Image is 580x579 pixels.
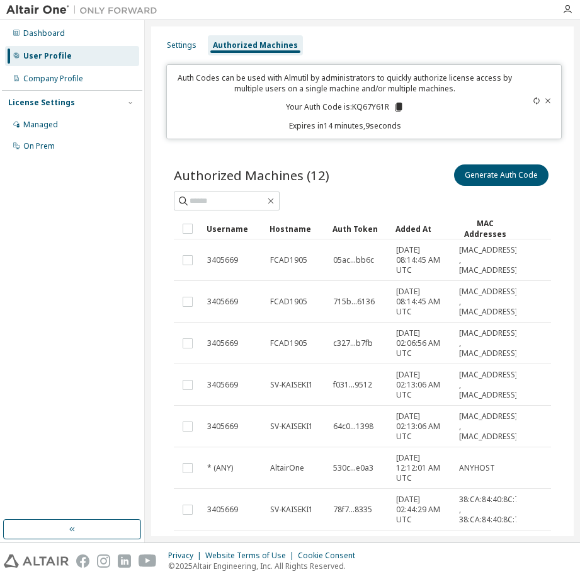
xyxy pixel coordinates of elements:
span: 3405669 [207,297,238,307]
div: Cookie Consent [298,551,363,561]
img: instagram.svg [97,554,110,568]
p: Auth Codes can be used with Almutil by administrators to quickly authorize license access by mult... [174,72,515,94]
span: [MAC_ADDRESS] , [MAC_ADDRESS] [459,328,518,358]
span: [DATE] 02:06:56 AM UTC [396,328,448,358]
div: Hostname [270,219,322,239]
span: 530c...e0a3 [333,463,373,473]
img: linkedin.svg [118,554,131,568]
span: [MAC_ADDRESS] , [MAC_ADDRESS] [459,411,518,442]
div: User Profile [23,51,72,61]
span: [DATE] 08:14:45 AM UTC [396,245,448,275]
img: altair_logo.svg [4,554,69,568]
span: 3405669 [207,380,238,390]
p: © 2025 Altair Engineering, Inc. All Rights Reserved. [168,561,363,571]
span: 3405669 [207,338,238,348]
div: On Prem [23,141,55,151]
span: 64c0...1398 [333,421,373,432]
div: Managed [23,120,58,130]
div: Authorized Machines [213,40,298,50]
span: [MAC_ADDRESS] , [MAC_ADDRESS] [459,245,518,275]
span: FCAD1905 [270,297,307,307]
span: [DATE] 08:14:45 AM UTC [396,287,448,317]
img: Altair One [6,4,164,16]
span: 3405669 [207,255,238,265]
button: Generate Auth Code [454,164,549,186]
img: youtube.svg [139,554,157,568]
span: * (ANY) [207,463,233,473]
span: AltairOne [270,463,304,473]
div: Website Terms of Use [205,551,298,561]
span: [DATE] 02:13:06 AM UTC [396,411,448,442]
span: [DATE] 12:12:01 AM UTC [396,453,448,483]
span: Authorized Machines (12) [174,166,329,184]
span: c327...b7fb [333,338,373,348]
span: 3405669 [207,505,238,515]
span: 05ac...bb6c [333,255,374,265]
div: Dashboard [23,28,65,38]
div: Username [207,219,259,239]
span: FCAD1905 [270,338,307,348]
div: Added At [395,219,448,239]
div: Company Profile [23,74,83,84]
span: [DATE] 02:13:06 AM UTC [396,370,448,400]
span: SV-KAISEKI1 [270,421,313,432]
div: License Settings [8,98,75,108]
img: facebook.svg [76,554,89,568]
span: 38:CA:84:40:8C:7B , 38:CA:84:40:8C:7E [459,495,524,525]
span: [MAC_ADDRESS] , [MAC_ADDRESS] [459,370,518,400]
p: Your Auth Code is: KQ67Y61R [286,101,404,113]
span: ANYHOST [459,463,495,473]
div: Auth Token [333,219,385,239]
span: 3405669 [207,421,238,432]
span: SV-KAISEKI1 [270,505,313,515]
span: 715b...6136 [333,297,375,307]
span: SV-KAISEKI1 [270,380,313,390]
p: Expires in 14 minutes, 9 seconds [174,120,515,131]
span: 78f7...8335 [333,505,372,515]
div: Privacy [168,551,205,561]
div: MAC Addresses [458,218,511,239]
span: f031...9512 [333,380,372,390]
span: FCAD1905 [270,255,307,265]
div: Settings [167,40,196,50]
span: [DATE] 02:44:29 AM UTC [396,495,448,525]
span: [MAC_ADDRESS] , [MAC_ADDRESS] [459,287,518,317]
